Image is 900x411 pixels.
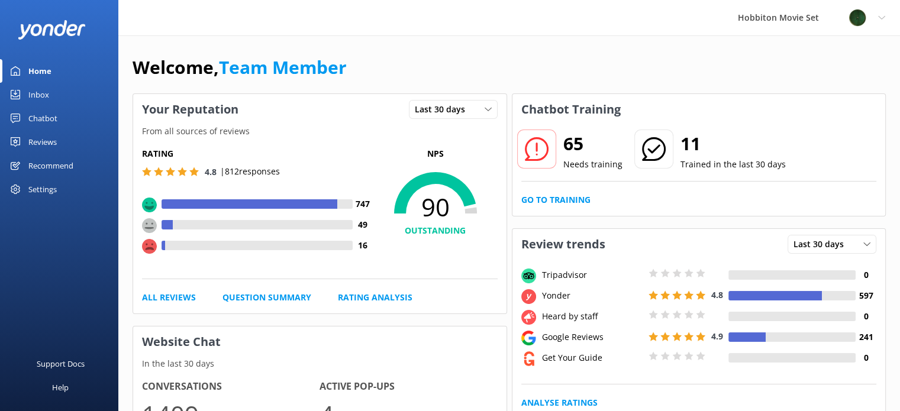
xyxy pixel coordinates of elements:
[28,59,51,83] div: Home
[220,165,280,178] p: | 812 responses
[856,351,876,364] h4: 0
[373,224,498,237] h4: OUTSTANDING
[539,331,646,344] div: Google Reviews
[353,239,373,252] h4: 16
[793,238,851,251] span: Last 30 days
[52,376,69,399] div: Help
[539,268,646,281] div: Tripadvisor
[142,379,320,394] h4: Conversations
[28,106,57,130] div: Chatbot
[856,289,876,302] h4: 597
[133,94,247,125] h3: Your Reputation
[373,147,498,160] p: NPS
[133,357,507,370] p: In the last 30 days
[205,166,217,177] span: 4.8
[856,310,876,323] h4: 0
[338,291,412,304] a: Rating Analysis
[711,289,723,300] span: 4.8
[415,103,472,116] span: Last 30 days
[539,351,646,364] div: Get Your Guide
[28,83,49,106] div: Inbox
[539,310,646,323] div: Heard by staff
[222,291,311,304] a: Question Summary
[28,177,57,201] div: Settings
[512,94,630,125] h3: Chatbot Training
[856,268,876,281] h4: 0
[711,331,723,342] span: 4.9
[563,130,622,158] h2: 65
[28,130,57,154] div: Reviews
[142,291,196,304] a: All Reviews
[219,55,347,79] a: Team Member
[849,9,866,27] img: 34-1625720359.png
[521,193,591,206] a: Go to Training
[18,20,86,40] img: yonder-white-logo.png
[133,125,507,138] p: From all sources of reviews
[320,379,497,394] h4: Active Pop-ups
[539,289,646,302] div: Yonder
[133,326,507,357] h3: Website Chat
[512,229,614,260] h3: Review trends
[37,352,85,376] div: Support Docs
[353,198,373,211] h4: 747
[373,192,498,222] span: 90
[856,331,876,344] h4: 241
[133,53,347,82] h1: Welcome,
[521,396,598,409] a: Analyse Ratings
[142,147,373,160] h5: Rating
[680,130,786,158] h2: 11
[680,158,786,171] p: Trained in the last 30 days
[353,218,373,231] h4: 49
[28,154,73,177] div: Recommend
[563,158,622,171] p: Needs training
